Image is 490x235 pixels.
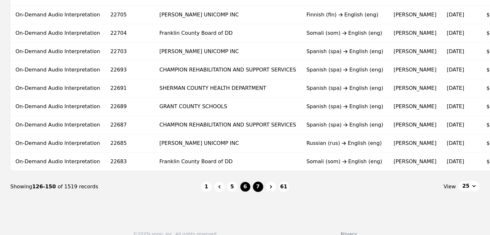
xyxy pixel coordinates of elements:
[306,48,383,55] div: Spanish (spa) English (eng)
[32,183,58,190] span: 126-150
[306,103,383,110] div: Spanish (spa) English (eng)
[105,79,154,98] td: 22691
[447,158,464,164] time: [DATE]
[10,6,105,24] td: On-Demand Audio Interpretation
[389,6,442,24] td: [PERSON_NAME]
[306,66,383,74] div: Spanish (spa) English (eng)
[389,98,442,116] td: [PERSON_NAME]
[201,182,212,192] button: 1
[105,42,154,61] td: 22703
[105,116,154,134] td: 22687
[154,98,301,116] td: GRANT COUNTY SCHOOLS
[306,84,383,92] div: Spanish (spa) English (eng)
[154,61,301,79] td: CHAMPION REHABILITATION AND SUPPORT SERVICES
[154,116,301,134] td: CHAMPION REHABILITATION AND SUPPORT SERVICES
[253,182,263,192] button: 7
[389,116,442,134] td: [PERSON_NAME]
[306,11,383,19] div: Finnish (fin) English (eng)
[447,140,464,146] time: [DATE]
[105,153,154,171] td: 22683
[462,182,469,190] span: 25
[447,30,464,36] time: [DATE]
[447,103,464,109] time: [DATE]
[154,24,301,42] td: Franklin County Board of DD
[389,24,442,42] td: [PERSON_NAME]
[10,134,105,153] td: On-Demand Audio Interpretation
[306,139,383,147] div: Russian (rus) English (eng)
[279,182,289,192] button: 61
[10,42,105,61] td: On-Demand Audio Interpretation
[306,29,383,37] div: Somali (som) English (eng)
[389,61,442,79] td: [PERSON_NAME]
[105,6,154,24] td: 22705
[154,6,301,24] td: [PERSON_NAME] UNICOMP INC
[306,158,383,165] div: Somali (som) English (eng)
[227,182,237,192] button: 5
[447,122,464,128] time: [DATE]
[10,153,105,171] td: On-Demand Audio Interpretation
[389,153,442,171] td: [PERSON_NAME]
[10,61,105,79] td: On-Demand Audio Interpretation
[105,61,154,79] td: 22693
[10,116,105,134] td: On-Demand Audio Interpretation
[10,98,105,116] td: On-Demand Audio Interpretation
[389,134,442,153] td: [PERSON_NAME]
[447,48,464,54] time: [DATE]
[154,134,301,153] td: [PERSON_NAME] UNICOMP INC
[389,42,442,61] td: [PERSON_NAME]
[447,67,464,73] time: [DATE]
[105,24,154,42] td: 22704
[154,79,301,98] td: SHERMAN COUNTY HEALTH DEPARTMENT
[10,79,105,98] td: On-Demand Audio Interpretation
[154,42,301,61] td: [PERSON_NAME] UNICOMP INC
[447,85,464,91] time: [DATE]
[458,181,480,191] button: 25
[105,98,154,116] td: 22689
[389,79,442,98] td: [PERSON_NAME]
[10,171,480,202] nav: Page navigation
[105,134,154,153] td: 22685
[10,183,201,191] div: Showing of 1519 records
[447,12,464,18] time: [DATE]
[154,153,301,171] td: Franklin County Board of DD
[444,183,456,191] span: View
[306,121,383,129] div: Spanish (spa) English (eng)
[10,24,105,42] td: On-Demand Audio Interpretation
